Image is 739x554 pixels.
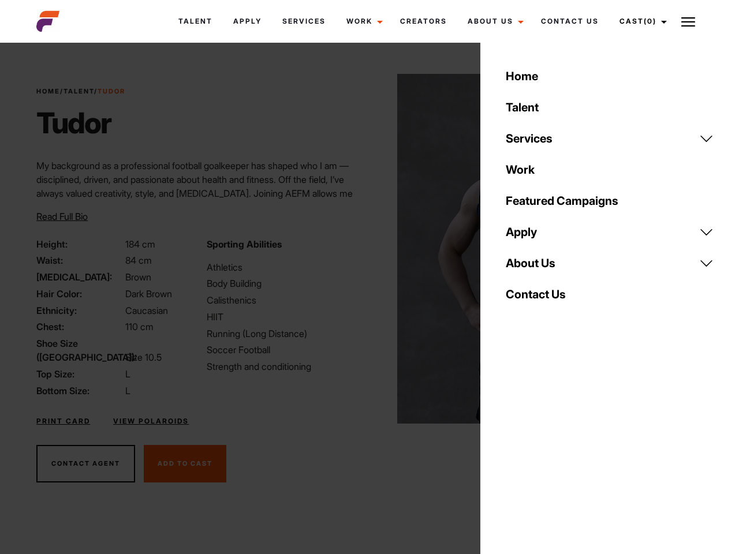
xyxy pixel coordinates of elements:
[36,237,123,251] span: Height:
[125,368,130,380] span: L
[457,6,531,37] a: About Us
[207,260,363,274] li: Athletics
[499,154,721,185] a: Work
[499,61,721,92] a: Home
[36,159,363,228] p: My background as a professional football goalkeeper has shaped who I am — disciplined, driven, an...
[36,384,123,398] span: Bottom Size:
[499,123,721,154] a: Services
[36,367,123,381] span: Top Size:
[125,351,162,363] span: Size 10.5
[36,211,88,222] span: Read Full Bio
[223,6,272,37] a: Apply
[390,6,457,37] a: Creators
[36,209,88,223] button: Read Full Bio
[125,288,172,300] span: Dark Brown
[531,6,609,37] a: Contact Us
[207,276,363,290] li: Body Building
[644,17,656,25] span: (0)
[207,238,282,250] strong: Sporting Abilities
[36,253,123,267] span: Waist:
[499,279,721,310] a: Contact Us
[36,304,123,317] span: Ethnicity:
[36,287,123,301] span: Hair Color:
[36,416,90,426] a: Print Card
[499,185,721,216] a: Featured Campaigns
[158,459,212,467] span: Add To Cast
[168,6,223,37] a: Talent
[499,248,721,279] a: About Us
[36,336,123,364] span: Shoe Size ([GEOGRAPHIC_DATA]):
[36,270,123,284] span: [MEDICAL_DATA]:
[36,320,123,334] span: Chest:
[36,87,60,95] a: Home
[36,10,59,33] img: cropped-aefm-brand-fav-22-square.png
[125,305,168,316] span: Caucasian
[113,416,189,426] a: View Polaroids
[609,6,674,37] a: Cast(0)
[125,238,155,250] span: 184 cm
[125,321,154,332] span: 110 cm
[64,87,94,95] a: Talent
[499,92,721,123] a: Talent
[36,87,125,96] span: / /
[272,6,336,37] a: Services
[98,87,125,95] strong: Tudor
[36,445,135,483] button: Contact Agent
[125,254,152,266] span: 84 cm
[125,385,130,396] span: L
[207,327,363,340] li: Running (Long Distance)
[36,106,125,140] h1: Tudor
[125,271,151,283] span: Brown
[144,445,226,483] button: Add To Cast
[207,343,363,357] li: Soccer Football
[207,293,363,307] li: Calisthenics
[336,6,390,37] a: Work
[207,360,363,373] li: Strength and conditioning
[499,216,721,248] a: Apply
[681,15,695,29] img: Burger icon
[207,310,363,324] li: HIIT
